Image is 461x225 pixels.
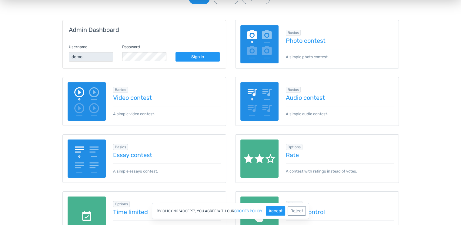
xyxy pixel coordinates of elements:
span: Browse all in Basics [113,144,128,150]
h5: Admin Dashboard [69,26,220,33]
span: Browse all in Basics [113,87,128,93]
button: Reject [288,206,306,216]
p: A simple photo contest. [286,49,394,60]
a: Photo contest [286,37,394,44]
a: Video contest [113,94,221,101]
a: Audio contest [286,94,394,101]
img: image-poll.png.webp [240,25,279,64]
img: audio-poll.png.webp [240,82,279,121]
span: Browse all in Options [286,144,302,150]
a: Essay contest [113,152,221,158]
span: Browse all in Basics [286,30,301,36]
label: Username [69,44,87,50]
p: A simple essays contest. [113,163,221,174]
p: A contest with ratings instead of votes. [286,163,394,174]
a: Rate [286,152,394,158]
p: A simple audio contest. [286,106,394,117]
p: A simple video contest. [113,106,221,117]
label: Password [122,44,140,50]
img: rate.png.webp [240,139,279,178]
a: cookies policy [234,209,262,213]
div: By clicking "Accept", you agree with our . [152,203,309,219]
img: video-poll.png.webp [68,82,106,121]
a: Sign in [175,52,220,62]
img: essay-contest.png.webp [68,139,106,178]
span: Browse all in Options [113,201,130,207]
span: Browse all in Options [286,201,302,207]
span: Browse all in Basics [286,87,301,93]
button: Accept [266,206,285,216]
